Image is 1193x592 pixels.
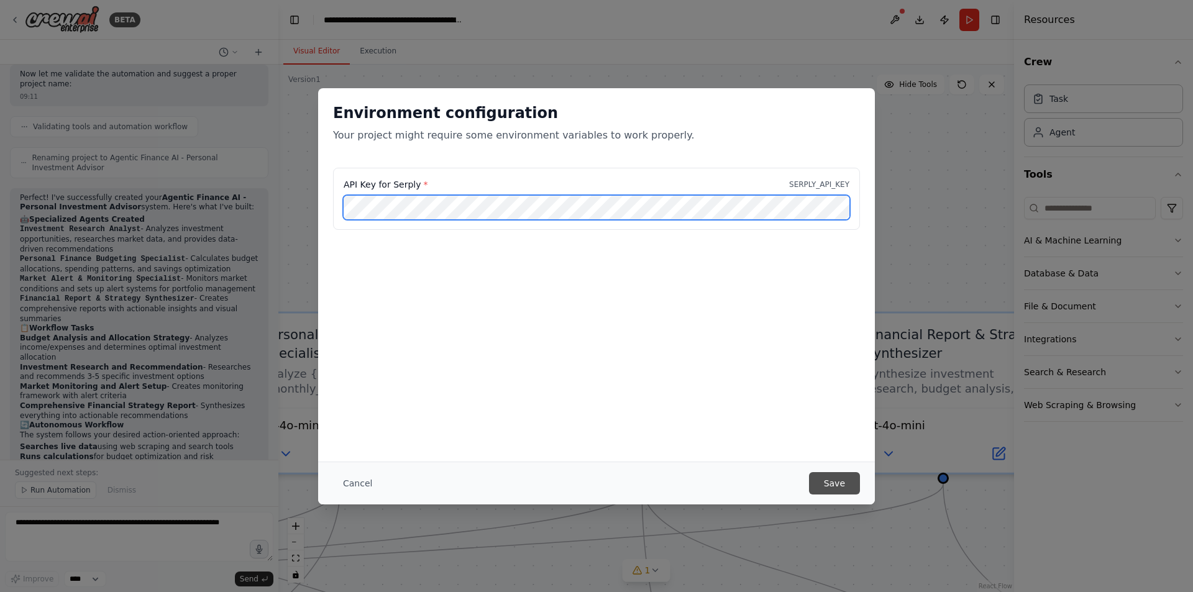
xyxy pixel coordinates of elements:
[333,472,382,494] button: Cancel
[333,103,860,123] h2: Environment configuration
[344,178,427,191] label: API Key for Serply
[809,472,860,494] button: Save
[789,180,849,189] p: SERPLY_API_KEY
[333,128,860,143] p: Your project might require some environment variables to work properly.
